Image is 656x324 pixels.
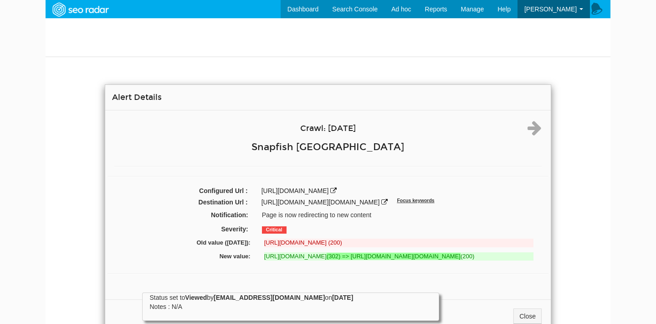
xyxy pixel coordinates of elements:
strong: Viewed [185,294,207,301]
span: Help [497,5,511,13]
label: New value: [116,252,257,261]
div: Status set to by on Notes : N/A [149,293,432,311]
img: SEORadar [49,1,112,18]
span: Manage [461,5,484,13]
span: [PERSON_NAME] [524,5,577,13]
strong: [EMAIL_ADDRESS][DOMAIN_NAME] [214,294,325,301]
strong: (302) => [URL][DOMAIN_NAME][DOMAIN_NAME] [327,253,461,260]
a: [URL][DOMAIN_NAME] [261,187,329,194]
label: Destination Url : [108,198,255,207]
h4: Alert Details [112,92,544,103]
label: Old value ([DATE]): [116,239,257,247]
span: Critical [262,226,287,234]
del: [URL][DOMAIN_NAME] (200) [264,239,533,247]
label: Configured Url : [108,186,255,195]
span: Search Console [332,5,378,13]
span: Ad hoc [391,5,411,13]
a: [URL][DOMAIN_NAME][DOMAIN_NAME] [261,199,380,206]
a: Snapfish [GEOGRAPHIC_DATA] [251,141,404,153]
span: Reports [425,5,447,13]
ins: [URL][DOMAIN_NAME] (200) [264,252,533,261]
a: Crawl: [DATE] [300,124,356,133]
sup: Focus keywords [397,198,434,203]
div: Page is now redirecting to new content [255,210,547,219]
iframe: Opens a widget where you can find more information [597,297,647,319]
a: Next alert [528,128,542,135]
label: Notification: [109,210,255,219]
a: Close [513,308,542,324]
label: Severity: [109,225,255,234]
strong: [DATE] [332,294,353,301]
